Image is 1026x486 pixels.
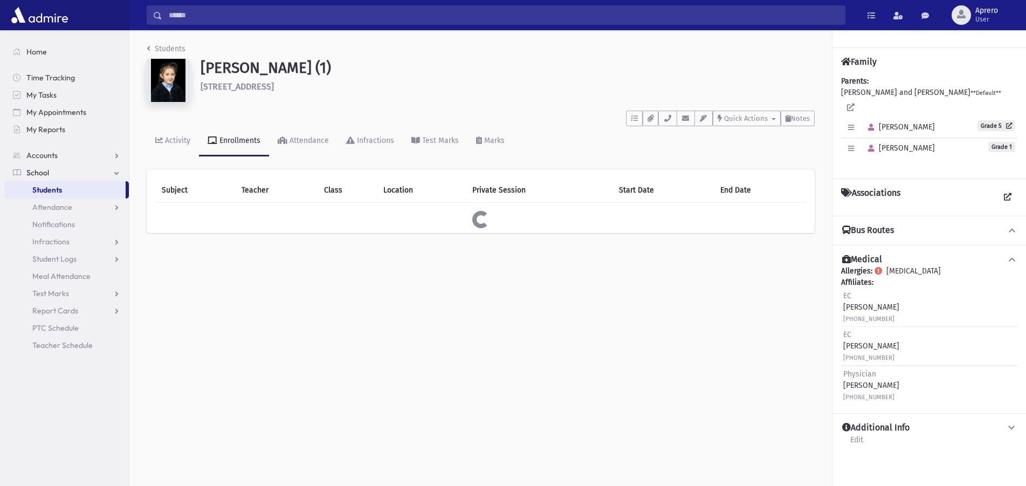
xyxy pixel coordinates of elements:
span: Quick Actions [724,114,768,122]
a: Infractions [4,233,129,250]
span: Physician [843,369,876,379]
button: Quick Actions [713,111,781,126]
b: Allergies: [841,266,872,276]
th: Class [318,178,377,203]
h4: Associations [841,188,900,207]
span: My Appointments [26,107,86,117]
span: Notes [791,114,810,122]
span: School [26,168,49,177]
span: Notifications [32,220,75,229]
small: [PHONE_NUMBER] [843,316,894,323]
span: User [975,15,998,24]
img: ZAAAAAAAAAAAAAAAAAAAAAAAAAAAAAAAAAAAAAAAAAAAAAAAAAAAAAAAAAAAAAAAAAAAAAAAAAAAAAAAAAAAAAAAAAAAAAAAA... [147,59,190,102]
a: Students [4,181,126,198]
a: School [4,164,129,181]
b: Affiliates: [841,278,873,287]
img: AdmirePro [9,4,71,26]
h1: [PERSON_NAME] (1) [201,59,815,77]
a: View all Associations [998,188,1017,207]
a: Grade 5 [977,120,1015,131]
a: Test Marks [4,285,129,302]
span: [PERSON_NAME] [863,122,935,132]
small: [PHONE_NUMBER] [843,354,894,361]
h4: Family [841,57,877,67]
a: My Appointments [4,104,129,121]
div: [MEDICAL_DATA] [841,265,1017,405]
a: PTC Schedule [4,319,129,337]
span: Grade 1 [988,142,1015,152]
a: Time Tracking [4,69,129,86]
a: Home [4,43,129,60]
th: Private Session [466,178,612,203]
div: Test Marks [420,136,459,145]
h4: Medical [842,254,882,265]
a: Activity [147,126,199,156]
h4: Bus Routes [842,225,894,236]
nav: breadcrumb [147,43,185,59]
a: Edit [850,434,864,453]
a: Test Marks [403,126,467,156]
input: Search [162,5,845,25]
th: End Date [714,178,806,203]
span: My Tasks [26,90,57,100]
div: Marks [482,136,505,145]
button: Additional Info [841,422,1017,434]
a: Infractions [338,126,403,156]
th: Subject [155,178,235,203]
a: Students [147,44,185,53]
a: Marks [467,126,513,156]
h4: Additional Info [842,422,910,434]
a: Meal Attendance [4,268,129,285]
a: Accounts [4,147,129,164]
div: [PERSON_NAME] [843,368,899,402]
span: Infractions [32,237,70,247]
a: Attendance [269,126,338,156]
div: Infractions [355,136,394,145]
small: [PHONE_NUMBER] [843,394,894,401]
a: Notifications [4,216,129,233]
a: Teacher Schedule [4,337,129,354]
div: Enrollments [217,136,260,145]
span: Meal Attendance [32,271,91,281]
span: EC [843,291,851,300]
span: PTC Schedule [32,323,79,333]
div: Attendance [287,136,329,145]
div: [PERSON_NAME] [843,329,899,363]
a: Report Cards [4,302,129,319]
span: Time Tracking [26,73,75,83]
a: Student Logs [4,250,129,268]
h6: [STREET_ADDRESS] [201,81,815,92]
span: Teacher Schedule [32,340,93,350]
th: Start Date [612,178,714,203]
a: Attendance [4,198,129,216]
span: Aprero [975,6,998,15]
span: [PERSON_NAME] [863,143,935,153]
div: [PERSON_NAME] [843,290,899,324]
a: My Tasks [4,86,129,104]
span: EC [843,330,851,339]
div: Activity [163,136,190,145]
a: My Reports [4,121,129,138]
b: Parents: [841,77,869,86]
th: Location [377,178,466,203]
span: Test Marks [32,289,69,298]
a: Enrollments [199,126,269,156]
span: Report Cards [32,306,78,316]
span: Students [32,185,62,195]
button: Medical [841,254,1017,265]
button: Notes [781,111,815,126]
div: [PERSON_NAME] and [PERSON_NAME] [841,76,1017,170]
span: Attendance [32,202,72,212]
span: My Reports [26,125,65,134]
button: Bus Routes [841,225,1017,236]
th: Teacher [235,178,318,203]
span: Home [26,47,47,57]
span: Accounts [26,150,58,160]
span: Student Logs [32,254,77,264]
